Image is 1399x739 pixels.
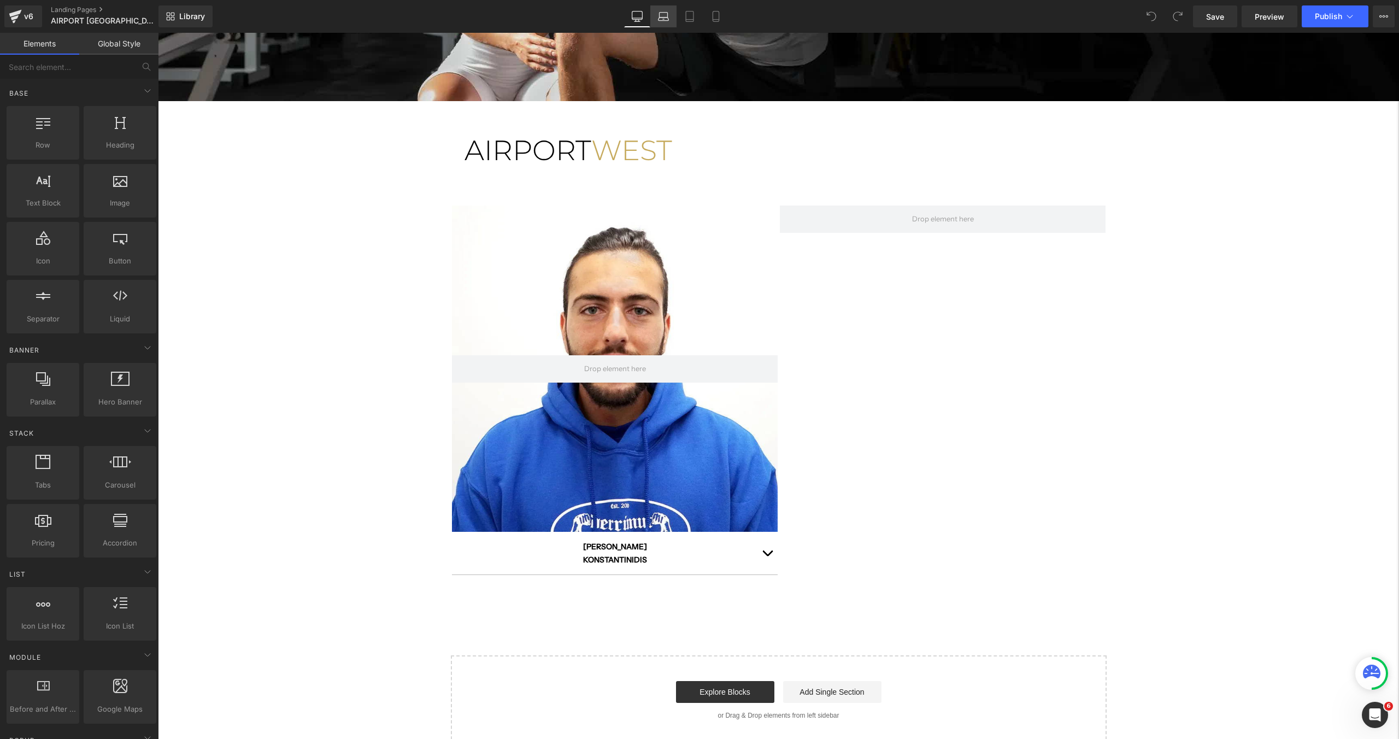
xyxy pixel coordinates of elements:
button: Undo [1141,5,1162,27]
span: 6 [1384,702,1393,711]
span: Button [87,255,153,267]
a: Tablet [677,5,703,27]
span: Base [8,88,30,98]
a: Add Single Section [625,648,724,670]
button: Redo [1167,5,1189,27]
a: v6 [4,5,42,27]
span: Icon List Hoz [10,620,76,632]
span: Parallax [10,396,76,408]
font: WEST [433,101,514,134]
span: Text Block [10,197,76,209]
span: Icon [10,255,76,267]
a: Preview [1242,5,1297,27]
b: [PERSON_NAME] [425,509,489,519]
span: AIRPORT [307,101,433,134]
a: Global Style [79,33,158,55]
span: List [8,569,27,579]
span: Library [179,11,205,21]
a: Laptop [650,5,677,27]
a: New Library [158,5,213,27]
span: Module [8,652,42,662]
span: AIRPORT [GEOGRAPHIC_DATA] - PT [51,16,156,25]
span: Pricing [10,537,76,549]
span: Banner [8,345,40,355]
span: Carousel [87,479,153,491]
div: v6 [22,9,36,24]
span: Separator [10,313,76,325]
button: More [1373,5,1395,27]
span: Accordion [87,537,153,549]
span: Google Maps [87,703,153,715]
span: Liquid [87,313,153,325]
span: Icon List [87,620,153,632]
iframe: Intercom live chat [1362,702,1388,728]
span: Row [10,139,76,151]
a: Desktop [624,5,650,27]
span: Preview [1255,11,1284,22]
span: Publish [1315,12,1342,21]
span: Stack [8,428,35,438]
button: Publish [1302,5,1368,27]
a: Landing Pages [51,5,177,14]
span: Before and After Images [10,703,76,715]
a: Mobile [703,5,729,27]
span: Save [1206,11,1224,22]
span: Heading [87,139,153,151]
p: or Drag & Drop elements from left sidebar [310,679,931,687]
span: Image [87,197,153,209]
span: Hero Banner [87,396,153,408]
a: Explore Blocks [518,648,616,670]
b: KONSTANTINIDIS [425,522,489,532]
span: Tabs [10,479,76,491]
